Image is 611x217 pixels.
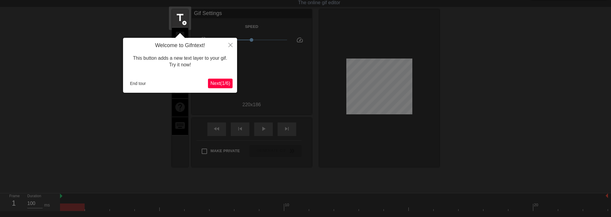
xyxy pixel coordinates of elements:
[224,38,237,52] button: Close
[210,81,230,86] span: Next ( 1 / 6 )
[128,42,233,49] h4: Welcome to Gifntext!
[128,79,148,88] button: End tour
[208,79,233,88] button: Next
[128,49,233,74] div: This button adds a new text layer to your gif. Try it now!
